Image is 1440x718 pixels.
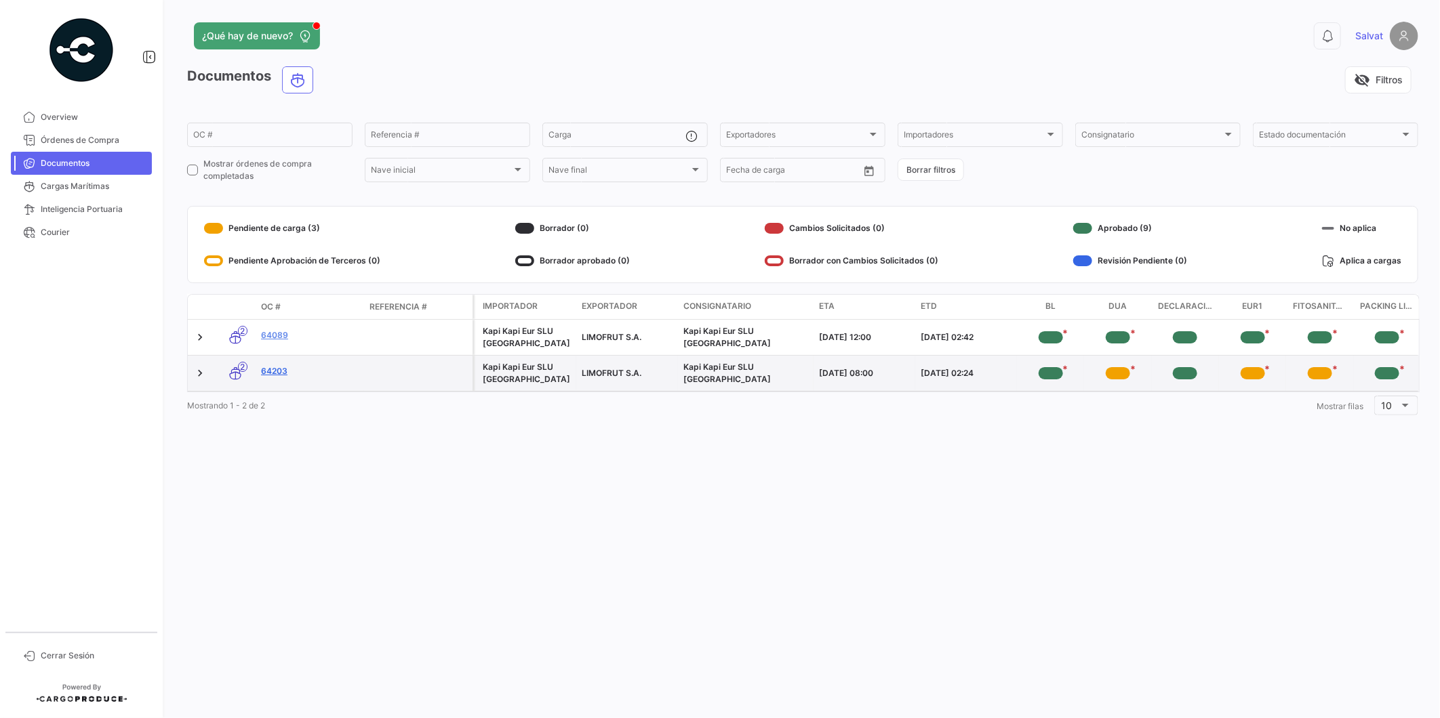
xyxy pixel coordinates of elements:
[261,301,281,313] span: OC #
[11,221,152,244] a: Courier
[364,295,473,318] datatable-header-cell: Referencia #
[1259,132,1400,142] span: Estado documentación
[1354,295,1421,319] datatable-header-cell: Packing List
[41,111,146,123] span: Overview
[548,167,689,177] span: Nave final
[41,180,146,192] span: Cargas Marítimas
[204,217,380,239] div: Pendiente de carga (3)
[203,158,353,182] span: Mostrar órdenes de compra completadas
[760,167,824,177] input: Hasta
[1322,250,1401,272] div: Aplica a cargas
[1108,300,1127,314] span: DUA
[41,650,146,662] span: Cerrar Sesión
[41,157,146,169] span: Documentos
[1152,295,1219,319] datatable-header-cell: Declaraciones
[904,132,1045,142] span: Importadores
[1293,300,1347,314] span: Fitosanitario
[41,203,146,215] span: Inteligencia Portuaria
[204,250,380,272] div: Pendiente Aprobación de Terceros (0)
[683,300,751,312] span: Consignatario
[814,295,915,319] datatable-header-cell: ETA
[582,331,673,343] div: LIMOFRUT S.A.
[1286,295,1353,319] datatable-header-cell: Fitosanitario
[1355,29,1383,43] span: Salvat
[11,129,152,152] a: Órdenes de Compra
[47,16,115,84] img: powered-by.png
[1045,300,1056,314] span: BL
[765,250,938,272] div: Borrador con Cambios Solicitados (0)
[915,295,1017,319] datatable-header-cell: ETD
[683,362,771,384] span: Kapi Kapi Eur SLU España
[11,106,152,129] a: Overview
[576,295,678,319] datatable-header-cell: Exportador
[819,331,910,343] div: [DATE] 12:00
[11,152,152,175] a: Documentos
[1360,300,1414,314] span: Packing List
[582,367,673,379] div: LIMOFRUT S.A.
[215,301,256,312] datatable-header-cell: Modo de Transporte
[683,326,771,348] span: Kapi Kapi Eur SLU España
[1081,132,1222,142] span: Consignatario
[1158,300,1212,314] span: Declaraciones
[765,217,938,239] div: Cambios Solicitados (0)
[483,300,538,312] span: Importador
[483,325,571,350] div: Kapi Kapi Eur SLU [GEOGRAPHIC_DATA]
[1345,66,1412,93] button: visibility_offFiltros
[921,367,1012,379] div: [DATE] 02:24
[41,226,146,238] span: Courier
[1354,72,1370,88] span: visibility_off
[261,365,359,377] a: 64203
[238,362,247,372] span: 2
[187,400,265,410] span: Mostrando 1 - 2 de 2
[238,326,247,336] span: 2
[726,167,751,177] input: Desde
[483,361,571,385] div: Kapi Kapi Eur SLU [GEOGRAPHIC_DATA]
[921,300,937,312] span: ETD
[1073,250,1187,272] div: Revisión Pendiente (0)
[726,132,867,142] span: Exportadores
[1322,217,1401,239] div: No aplica
[1073,217,1187,239] div: Aprobado (9)
[194,22,320,49] button: ¿Qué hay de nuevo?
[819,367,910,379] div: [DATE] 08:00
[371,167,512,177] span: Nave inicial
[898,159,964,181] button: Borrar filtros
[819,300,835,312] span: ETA
[1084,295,1151,319] datatable-header-cell: DUA
[369,301,427,313] span: Referencia #
[11,198,152,221] a: Inteligencia Portuaria
[187,66,317,93] h3: Documentos
[1219,295,1286,319] datatable-header-cell: EUR1
[1017,295,1084,319] datatable-header-cell: BL
[283,67,313,93] button: Ocean
[41,134,146,146] span: Órdenes de Compra
[1243,300,1263,314] span: EUR1
[11,175,152,198] a: Cargas Marítimas
[921,331,1012,343] div: [DATE] 02:42
[475,295,576,319] datatable-header-cell: Importador
[193,366,207,380] a: Expand/Collapse Row
[515,250,630,272] div: Borrador aprobado (0)
[515,217,630,239] div: Borrador (0)
[1390,22,1418,50] img: placeholder-user.png
[582,300,637,312] span: Exportador
[859,161,879,181] button: Open calendar
[256,295,364,318] datatable-header-cell: OC #
[193,331,207,344] a: Expand/Collapse Row
[678,295,814,319] datatable-header-cell: Consignatario
[202,29,293,43] span: ¿Qué hay de nuevo?
[261,329,359,341] a: 64089
[1382,400,1393,411] span: 10
[1317,401,1363,411] span: Mostrar filas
